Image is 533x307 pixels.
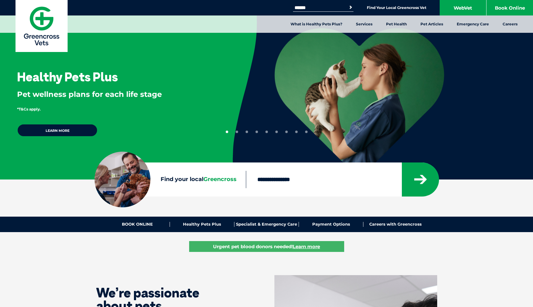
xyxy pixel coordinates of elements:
[236,131,238,133] button: 2 of 9
[95,175,246,184] label: Find your local
[295,131,298,133] button: 8 of 9
[17,107,41,111] span: *T&Cs apply.
[246,131,248,133] button: 3 of 9
[17,89,212,100] p: Pet wellness plans for each life stage
[450,15,496,33] a: Emergency Care
[367,5,426,10] a: Find Your Local Greencross Vet
[496,15,524,33] a: Careers
[363,222,428,227] a: Careers with Greencross
[414,15,450,33] a: Pet Articles
[203,176,237,183] span: Greencross
[299,222,363,227] a: Payment Options
[234,222,299,227] a: Specialist & Emergency Care
[305,131,308,133] button: 9 of 9
[265,131,268,133] button: 5 of 9
[285,131,288,133] button: 7 of 9
[17,71,118,83] h3: Healthy Pets Plus
[189,241,344,252] a: Urgent pet blood donors needed!Learn more
[226,131,228,133] button: 1 of 9
[255,131,258,133] button: 4 of 9
[293,244,320,249] u: Learn more
[379,15,414,33] a: Pet Health
[348,4,354,11] button: Search
[105,222,170,227] a: BOOK ONLINE
[284,15,349,33] a: What is Healthy Pets Plus?
[275,131,278,133] button: 6 of 9
[170,222,234,227] a: Healthy Pets Plus
[349,15,379,33] a: Services
[17,124,98,137] a: Learn more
